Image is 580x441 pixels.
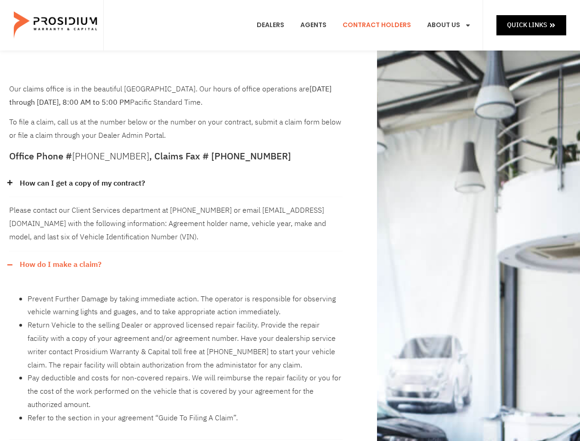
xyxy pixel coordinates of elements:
[20,177,145,190] a: How can I get a copy of my contract?
[507,19,547,31] span: Quick Links
[420,8,478,42] a: About Us
[9,83,343,142] div: To file a claim, call us at the number below or the number on your contract, submit a claim form ...
[28,293,343,319] li: Prevent Further Damage by taking immediate action. The operator is responsible for observing vehi...
[72,149,149,163] a: [PHONE_NUMBER]
[9,251,343,278] div: How do I make a claim?
[9,278,343,440] div: How do I make a claim?
[250,8,291,42] a: Dealers
[9,84,332,108] b: [DATE] through [DATE], 8:00 AM to 5:00 PM
[293,8,333,42] a: Agents
[9,152,343,161] h5: Office Phone # , Claims Fax # [PHONE_NUMBER]
[28,412,343,425] li: Refer to the section in your agreement “Guide To Filing A Claim”.
[496,15,566,35] a: Quick Links
[336,8,418,42] a: Contract Holders
[9,83,343,109] p: Our claims office is in the beautiful [GEOGRAPHIC_DATA]. Our hours of office operations are Pacif...
[28,372,343,411] li: Pay deductible and costs for non-covered repairs. We will reimburse the repair facility or you fo...
[9,170,343,198] div: How can I get a copy of my contract?
[20,258,101,271] a: How do I make a claim?
[9,197,343,251] div: How can I get a copy of my contract?
[28,319,343,372] li: Return Vehicle to the selling Dealer or approved licensed repair facility. Provide the repair fac...
[250,8,478,42] nav: Menu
